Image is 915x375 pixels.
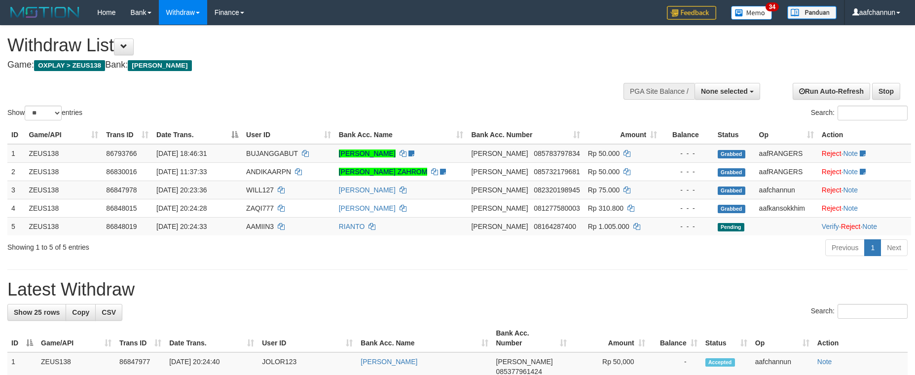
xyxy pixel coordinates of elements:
span: 86848019 [106,223,137,230]
span: Pending [718,223,744,231]
th: Bank Acc. Name: activate to sort column ascending [335,126,468,144]
span: OXPLAY > ZEUS138 [34,60,105,71]
div: PGA Site Balance / [623,83,695,100]
td: · [818,199,911,217]
span: 34 [766,2,779,11]
a: 1 [864,239,881,256]
th: Amount: activate to sort column ascending [571,324,649,352]
td: 1 [7,144,25,163]
a: Previous [825,239,865,256]
label: Search: [811,106,908,120]
span: Grabbed [718,187,745,195]
th: Amount: activate to sort column ascending [584,126,661,144]
th: Date Trans.: activate to sort column ascending [165,324,258,352]
span: Accepted [705,358,735,367]
span: 86830016 [106,168,137,176]
span: [DATE] 20:24:28 [156,204,207,212]
th: Status [714,126,755,144]
a: Note [843,204,858,212]
span: ZAQI777 [246,204,274,212]
a: Note [862,223,877,230]
img: Feedback.jpg [667,6,716,20]
span: [PERSON_NAME] [471,204,528,212]
span: Rp 1.005.000 [588,223,629,230]
span: [PERSON_NAME] [471,150,528,157]
span: CSV [102,308,116,316]
img: MOTION_logo.png [7,5,82,20]
a: Show 25 rows [7,304,66,321]
th: Action [818,126,911,144]
a: Reject [841,223,861,230]
a: Verify [822,223,839,230]
td: aafkansokkhim [755,199,818,217]
td: aafRANGERS [755,144,818,163]
span: None selected [701,87,748,95]
span: [PERSON_NAME] [496,358,553,366]
div: Showing 1 to 5 of 5 entries [7,238,374,252]
th: Balance [661,126,714,144]
div: - - - [665,149,710,158]
div: - - - [665,185,710,195]
label: Search: [811,304,908,319]
th: Bank Acc. Name: activate to sort column ascending [357,324,492,352]
span: 86848015 [106,204,137,212]
input: Search: [838,106,908,120]
span: Copy 082320198945 to clipboard [534,186,580,194]
a: Note [843,150,858,157]
th: Trans ID: activate to sort column ascending [102,126,152,144]
a: Next [880,239,908,256]
td: 4 [7,199,25,217]
th: Bank Acc. Number: activate to sort column ascending [467,126,584,144]
span: [DATE] 20:23:36 [156,186,207,194]
div: - - - [665,167,710,177]
td: ZEUS138 [25,181,102,199]
th: Op: activate to sort column ascending [751,324,813,352]
button: None selected [695,83,760,100]
span: [PERSON_NAME] [128,60,191,71]
a: Note [843,186,858,194]
a: Stop [872,83,900,100]
img: Button%20Memo.svg [731,6,772,20]
th: Date Trans.: activate to sort column descending [152,126,242,144]
span: [PERSON_NAME] [471,168,528,176]
span: Copy 085732179681 to clipboard [534,168,580,176]
th: Bank Acc. Number: activate to sort column ascending [492,324,571,352]
span: Copy 085783797834 to clipboard [534,150,580,157]
span: Grabbed [718,168,745,177]
a: CSV [95,304,122,321]
label: Show entries [7,106,82,120]
span: [PERSON_NAME] [471,223,528,230]
th: Balance: activate to sort column ascending [649,324,701,352]
td: · · [818,217,911,235]
a: [PERSON_NAME] [339,186,396,194]
a: [PERSON_NAME] ZAHROM [339,168,428,176]
span: [PERSON_NAME] [471,186,528,194]
td: ZEUS138 [25,199,102,217]
div: - - - [665,203,710,213]
td: ZEUS138 [25,144,102,163]
span: [DATE] 11:37:33 [156,168,207,176]
th: ID: activate to sort column descending [7,324,37,352]
a: Run Auto-Refresh [793,83,870,100]
td: aafRANGERS [755,162,818,181]
a: Note [817,358,832,366]
th: Trans ID: activate to sort column ascending [115,324,165,352]
th: User ID: activate to sort column ascending [242,126,335,144]
a: Note [843,168,858,176]
td: ZEUS138 [25,217,102,235]
td: 2 [7,162,25,181]
span: WILL127 [246,186,274,194]
td: · [818,181,911,199]
a: Reject [822,186,842,194]
a: [PERSON_NAME] [339,204,396,212]
span: 86793766 [106,150,137,157]
span: [DATE] 20:24:33 [156,223,207,230]
a: [PERSON_NAME] [361,358,417,366]
td: 5 [7,217,25,235]
a: Reject [822,150,842,157]
th: Status: activate to sort column ascending [701,324,751,352]
a: [PERSON_NAME] [339,150,396,157]
h4: Game: Bank: [7,60,600,70]
a: Copy [66,304,96,321]
th: Game/API: activate to sort column ascending [37,324,115,352]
